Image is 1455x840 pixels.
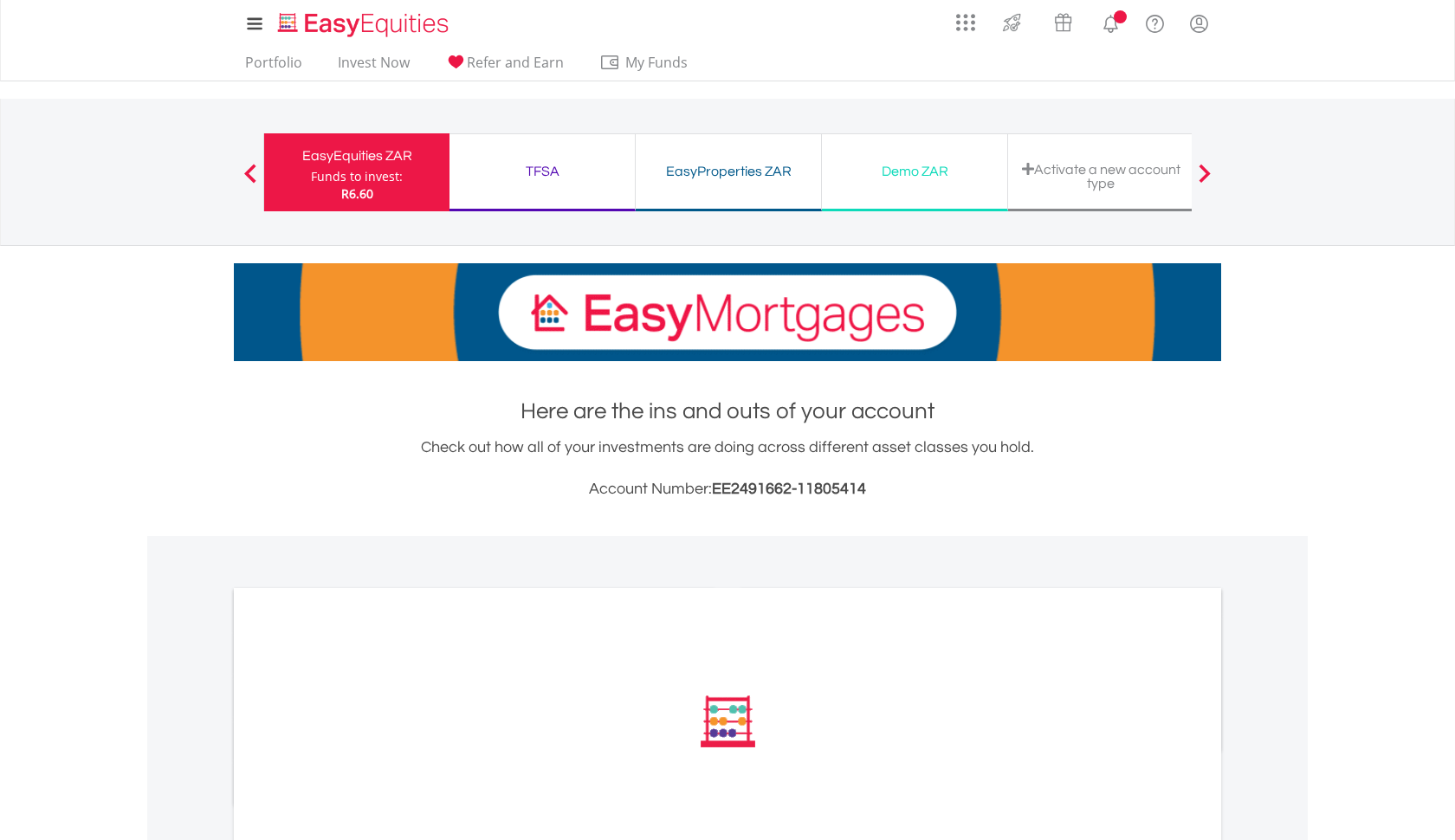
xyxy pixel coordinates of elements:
[712,481,866,497] span: EE2491662-11805414
[341,185,373,202] span: R6.60
[331,54,417,81] a: Invest Now
[1177,4,1221,42] a: My Profile
[234,396,1221,427] h1: Here are the ins and outs of your account
[1049,9,1077,36] img: vouchers-v2.svg
[438,54,571,81] a: Refer and Earn
[1038,4,1089,36] a: Vouchers
[460,159,624,184] div: TFSA
[945,4,986,32] a: AppsGrid
[1089,4,1133,39] a: Notifications
[956,13,975,32] img: grid-menu-icon.svg
[275,144,439,168] div: EasyEquities ZAR
[311,168,403,185] div: Funds to invest:
[646,159,811,184] div: EasyProperties ZAR
[271,4,456,39] a: Home page
[234,477,1221,501] h3: Account Number:
[275,10,456,39] img: EasyEquities_Logo.png
[599,51,713,74] span: My Funds
[832,159,997,184] div: Demo ZAR
[1133,4,1177,39] a: FAQ's and Support
[234,263,1221,361] img: EasyMortage Promotion Banner
[467,53,564,72] span: Refer and Earn
[998,9,1026,36] img: thrive-v2.svg
[1018,162,1183,191] div: Activate a new account type
[234,436,1221,501] div: Check out how all of your investments are doing across different asset classes you hold.
[238,54,309,81] a: Portfolio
